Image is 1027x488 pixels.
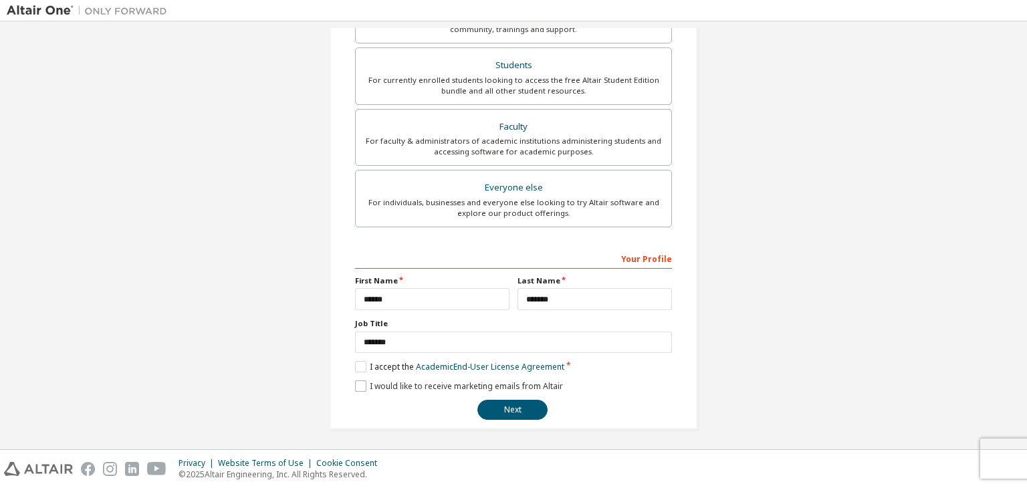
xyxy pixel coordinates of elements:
[179,458,218,469] div: Privacy
[4,462,73,476] img: altair_logo.svg
[364,136,663,157] div: For faculty & administrators of academic institutions administering students and accessing softwa...
[364,56,663,75] div: Students
[364,75,663,96] div: For currently enrolled students looking to access the free Altair Student Edition bundle and all ...
[364,197,663,219] div: For individuals, businesses and everyone else looking to try Altair software and explore our prod...
[416,361,564,372] a: Academic End-User License Agreement
[477,400,548,420] button: Next
[364,178,663,197] div: Everyone else
[125,462,139,476] img: linkedin.svg
[355,318,672,329] label: Job Title
[355,361,564,372] label: I accept the
[355,275,509,286] label: First Name
[364,118,663,136] div: Faculty
[179,469,385,480] p: © 2025 Altair Engineering, Inc. All Rights Reserved.
[103,462,117,476] img: instagram.svg
[355,380,563,392] label: I would like to receive marketing emails from Altair
[81,462,95,476] img: facebook.svg
[518,275,672,286] label: Last Name
[355,247,672,269] div: Your Profile
[218,458,316,469] div: Website Terms of Use
[7,4,174,17] img: Altair One
[316,458,385,469] div: Cookie Consent
[147,462,166,476] img: youtube.svg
